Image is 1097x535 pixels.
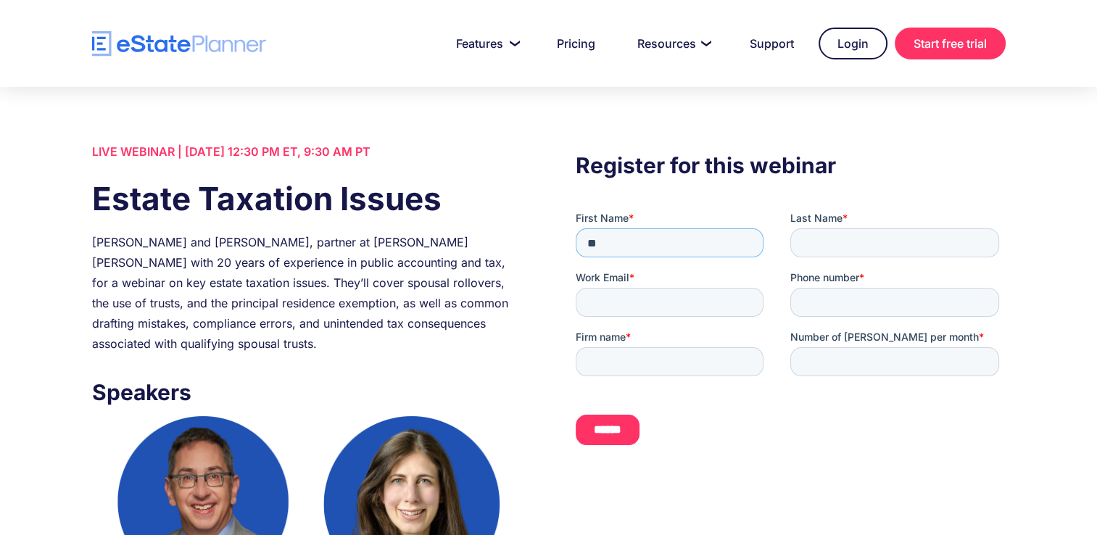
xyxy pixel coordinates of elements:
[439,29,532,58] a: Features
[819,28,887,59] a: Login
[92,176,521,221] h1: Estate Taxation Issues
[92,141,521,162] div: LIVE WEBINAR | [DATE] 12:30 PM ET, 9:30 AM PT
[92,376,521,409] h3: Speakers
[732,29,811,58] a: Support
[576,211,1005,457] iframe: Form 0
[576,149,1005,182] h3: Register for this webinar
[539,29,613,58] a: Pricing
[92,31,266,57] a: home
[92,232,521,354] div: [PERSON_NAME] and [PERSON_NAME], partner at [PERSON_NAME] [PERSON_NAME] with 20 years of experien...
[620,29,725,58] a: Resources
[895,28,1006,59] a: Start free trial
